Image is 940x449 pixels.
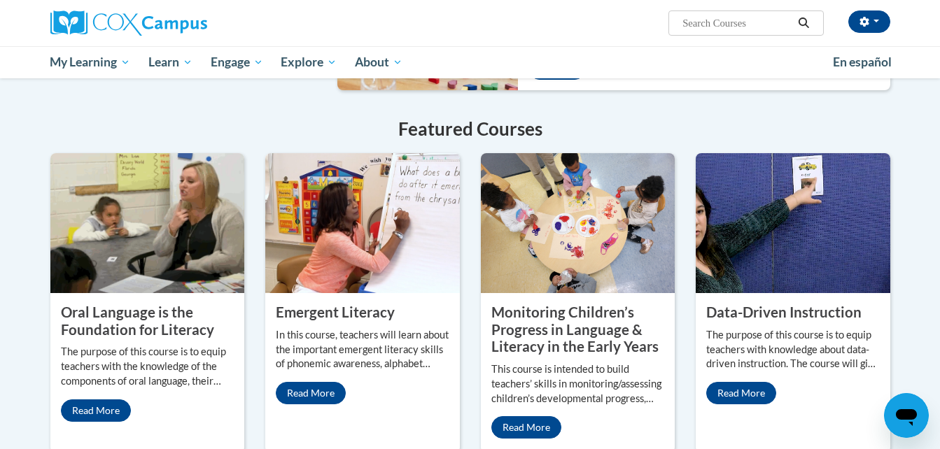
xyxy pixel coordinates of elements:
[833,55,892,69] span: En español
[706,382,776,404] a: Read More
[202,46,272,78] a: Engage
[61,304,214,338] property: Oral Language is the Foundation for Literacy
[272,46,346,78] a: Explore
[491,304,659,355] property: Monitoring Children’s Progress in Language & Literacy in the Early Years
[491,416,561,439] a: Read More
[884,393,929,438] iframe: Button to launch messaging window
[148,54,192,71] span: Learn
[139,46,202,78] a: Learn
[41,46,140,78] a: My Learning
[276,304,395,320] property: Emergent Literacy
[681,15,793,31] input: Search Courses
[281,54,337,71] span: Explore
[50,10,207,36] img: Cox Campus
[50,10,316,36] a: Cox Campus
[793,15,814,31] button: Search
[50,54,130,71] span: My Learning
[346,46,412,78] a: About
[61,399,131,422] a: Read More
[50,115,890,143] h4: Featured Courses
[355,54,402,71] span: About
[706,328,880,372] p: The purpose of this course is to equip teachers with knowledge about data-driven instruction. The...
[696,153,890,293] img: Data-Driven Instruction
[29,46,911,78] div: Main menu
[50,153,245,293] img: Oral Language is the Foundation for Literacy
[481,153,675,293] img: Monitoring Children’s Progress in Language & Literacy in the Early Years
[265,153,460,293] img: Emergent Literacy
[276,328,449,372] p: In this course, teachers will learn about the important emergent literacy skills of phonemic awar...
[848,10,890,33] button: Account Settings
[276,382,346,404] a: Read More
[706,304,862,320] property: Data-Driven Instruction
[61,345,234,389] p: The purpose of this course is to equip teachers with the knowledge of the components of oral lang...
[824,48,901,77] a: En español
[211,54,263,71] span: Engage
[491,362,665,406] p: This course is intended to build teachers’ skills in monitoring/assessing children’s developmenta...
